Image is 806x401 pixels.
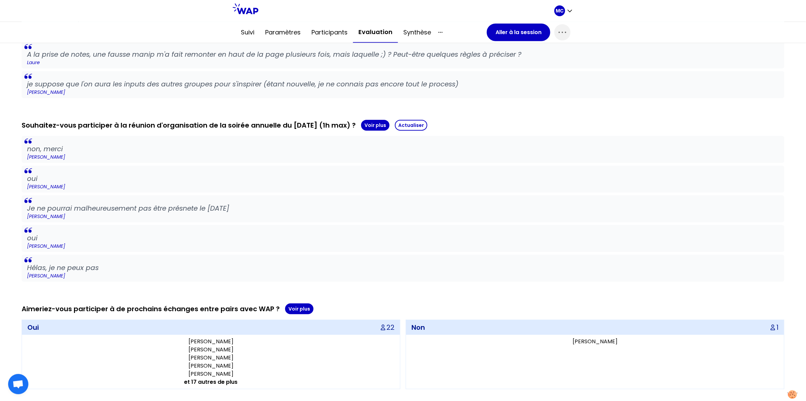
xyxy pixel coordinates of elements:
[27,154,779,160] p: [PERSON_NAME]
[25,338,397,346] p: [PERSON_NAME]
[27,263,779,272] p: Hélas, je ne peux pas
[487,24,550,41] button: Aller à la session
[25,378,397,386] p: et 17 autres de plus
[409,338,781,346] p: [PERSON_NAME]
[306,22,353,43] button: Participants
[8,374,28,394] div: Ouvrir le chat
[395,120,427,131] button: Actualiser
[25,354,397,362] p: [PERSON_NAME]
[235,22,260,43] button: Suivi
[25,346,397,354] p: [PERSON_NAME]
[27,213,779,220] p: [PERSON_NAME]
[398,22,436,43] button: Synthèse
[353,22,398,43] button: Evaluation
[285,303,313,314] button: Voir plus
[22,303,784,314] div: Aimeriez-vous participer à de prochains échanges entre pairs avec WAP ?
[27,204,779,213] p: Je ne pourrai malheureusement pas être présnete le [DATE]
[27,233,779,243] p: oui
[27,243,779,249] p: [PERSON_NAME]
[27,50,779,59] p: A la prise de notes, une fausse manip m'a fait remonter en haut de la page plusieurs fois, mais l...
[554,5,573,16] button: MC
[27,183,779,190] p: [PERSON_NAME]
[260,22,306,43] button: Paramètres
[27,323,39,332] p: Oui
[361,120,389,131] button: Voir plus
[25,370,397,378] p: [PERSON_NAME]
[22,120,784,131] div: Souhaitez-vous participer à la réunion d'organisation de la soirée annuelle du [DATE] (1h max) ?
[27,144,779,154] p: non, merci
[411,323,425,332] p: Non
[27,174,779,183] p: oui
[776,323,779,332] p: 1
[27,89,779,96] p: [PERSON_NAME]
[25,362,397,370] p: [PERSON_NAME]
[27,272,779,279] p: [PERSON_NAME]
[27,59,779,66] p: Laure
[27,79,779,89] p: je suppose que l'on aura les inputs des autres groupes pour s'inspirer (étant nouvelle, je ne con...
[556,7,564,14] p: MC
[386,323,395,332] p: 22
